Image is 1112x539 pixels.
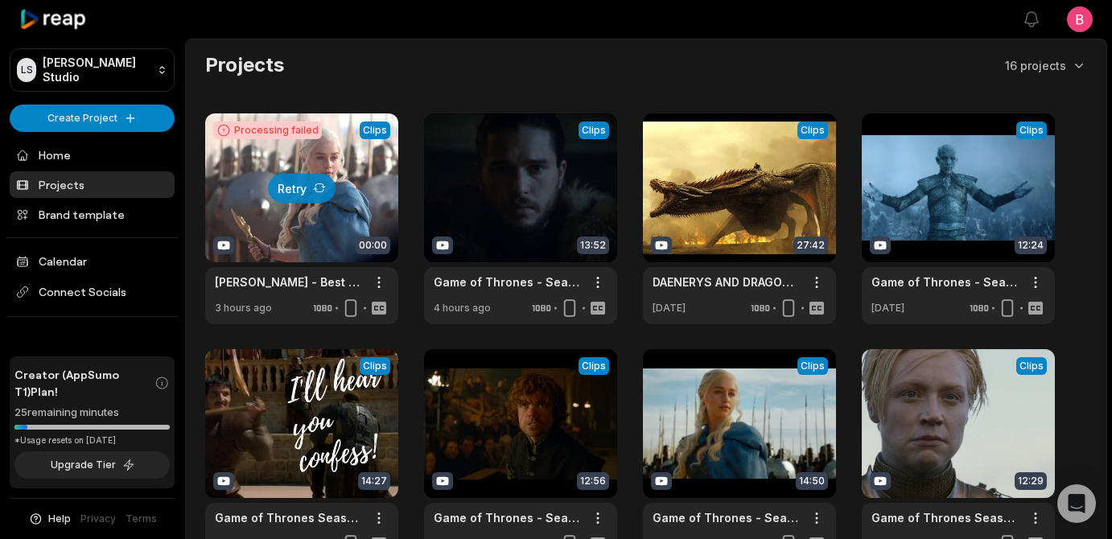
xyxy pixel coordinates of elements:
[653,274,801,290] a: DAENERYS AND DRAGONS- ALL SCENES - SEASON 1-7
[14,405,170,421] div: 25 remaining minutes
[126,512,157,526] a: Terms
[28,512,71,526] button: Help
[10,248,175,274] a: Calendar
[1057,484,1096,523] div: Open Intercom Messenger
[17,58,36,82] div: LS
[434,274,582,290] a: Game of Thrones - Season 6 - Top 10 Moments
[871,509,1019,526] a: Game of Thrones Season 2 All fights and Battles Scenes
[205,52,284,78] h2: Projects
[434,509,582,526] a: Game of Thrones - Season 4 - Top 10 Moments
[653,509,801,526] a: Game of Thrones - Season 3 - Top 10 Moments
[871,274,1019,290] a: Game of Thrones - Season 5 - Top 10 Moments
[10,105,175,132] button: Create Project
[10,142,175,168] a: Home
[10,201,175,228] a: Brand template
[215,274,363,290] div: [PERSON_NAME] - Best Moments | Game of Thrones (Season 1 - Season 4)
[215,509,363,526] a: Game of Thrones Season 4 All fights and Battles Scenes
[14,451,170,479] button: Upgrade Tier
[43,56,150,84] p: [PERSON_NAME] Studio
[80,512,116,526] a: Privacy
[268,173,336,203] button: Retry
[14,366,154,400] span: Creator (AppSumo T1) Plan!
[48,512,71,526] span: Help
[10,171,175,198] a: Projects
[1005,57,1087,74] button: 16 projects
[10,278,175,307] span: Connect Socials
[14,434,170,446] div: *Usage resets on [DATE]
